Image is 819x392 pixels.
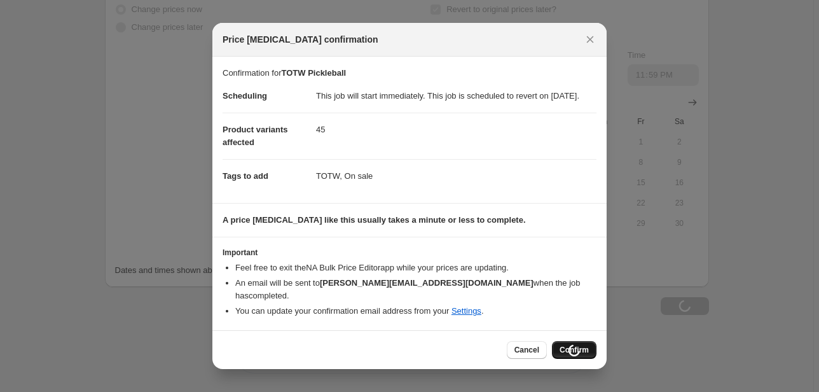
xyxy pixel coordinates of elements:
button: Cancel [507,341,547,359]
span: Tags to add [223,171,268,181]
h3: Important [223,248,596,258]
span: Scheduling [223,91,267,101]
button: Close [581,31,599,48]
b: A price [MEDICAL_DATA] like this usually takes a minute or less to complete. [223,215,526,225]
p: Confirmation for [223,67,596,80]
span: Cancel [514,345,539,355]
span: Product variants affected [223,125,288,147]
li: An email will be sent to when the job has completed . [235,277,596,302]
dd: TOTW, On sale [316,159,596,193]
b: TOTW Pickleball [281,68,346,78]
b: [PERSON_NAME][EMAIL_ADDRESS][DOMAIN_NAME] [320,278,533,288]
dd: This job will start immediately. This job is scheduled to revert on [DATE]. [316,80,596,113]
li: You can update your confirmation email address from your . [235,305,596,318]
dd: 45 [316,113,596,146]
span: Price [MEDICAL_DATA] confirmation [223,33,378,46]
a: Settings [451,306,481,316]
li: Feel free to exit the NA Bulk Price Editor app while your prices are updating. [235,262,596,274]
